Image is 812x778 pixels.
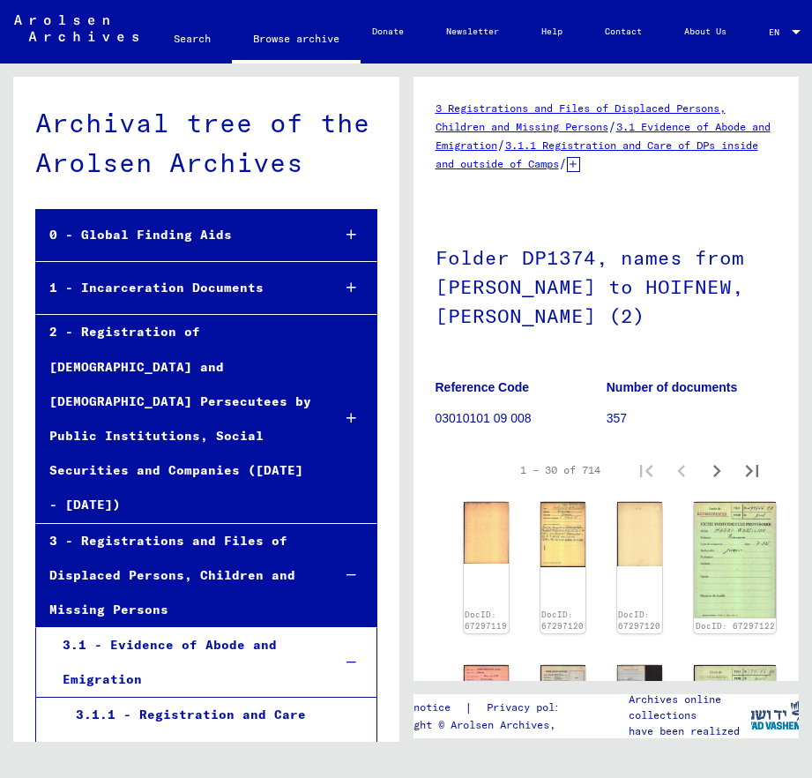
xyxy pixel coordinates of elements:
[465,610,507,632] a: DocID: 67297119
[232,18,361,64] a: Browse archive
[696,621,775,631] a: DocID: 67297122
[436,138,758,170] a: 3.1.1 Registration and Care of DPs inside and outside of Camps
[607,380,738,394] b: Number of documents
[540,665,585,731] img: 001.jpg
[376,699,594,717] div: |
[36,271,317,305] div: 1 - Incarceration Documents
[464,665,509,730] img: 002.jpg
[734,453,770,488] button: Last page
[497,137,505,153] span: /
[664,453,699,488] button: Previous page
[36,524,317,628] div: 3 - Registrations and Files of Displaced Persons, Children and Missing Persons
[559,155,567,171] span: /
[607,409,777,428] p: 357
[473,699,594,717] a: Privacy policy
[608,118,616,134] span: /
[617,665,662,707] img: 002.jpg
[436,409,606,428] p: 03010101 09 008
[520,462,600,478] div: 1 – 30 of 714
[36,315,317,522] div: 2 - Registration of [DEMOGRAPHIC_DATA] and [DEMOGRAPHIC_DATA] Persecutees by Public Institutions,...
[629,453,664,488] button: First page
[694,502,776,618] img: 001.jpg
[153,18,232,60] a: Search
[629,676,750,723] p: The Arolsen Archives online collections
[35,103,377,183] div: Archival tree of the Arolsen Archives
[769,27,788,37] span: EN
[617,502,662,566] img: 002.jpg
[36,218,317,252] div: 0 - Global Finding Aids
[436,101,726,133] a: 3 Registrations and Files of Displaced Persons, Children and Missing Persons
[584,11,663,53] a: Contact
[742,693,808,737] img: yv_logo.png
[376,699,465,717] a: Legal notice
[425,11,520,53] a: Newsletter
[540,502,585,567] img: 001.jpg
[464,502,509,565] img: 002.jpg
[699,453,734,488] button: Next page
[618,610,660,632] a: DocID: 67297120
[436,217,778,353] h1: Folder DP1374, names from [PERSON_NAME] to HOIFNEW, [PERSON_NAME] (2)
[376,717,594,733] p: Copyright © Arolsen Archives, 2021
[541,610,584,632] a: DocID: 67297120
[663,11,748,53] a: About Us
[520,11,584,53] a: Help
[14,15,138,41] img: Arolsen_neg.svg
[351,11,425,53] a: Donate
[629,723,750,755] p: have been realized in partnership with
[49,628,318,697] div: 3.1 - Evidence of Abode and Emigration
[436,380,530,394] b: Reference Code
